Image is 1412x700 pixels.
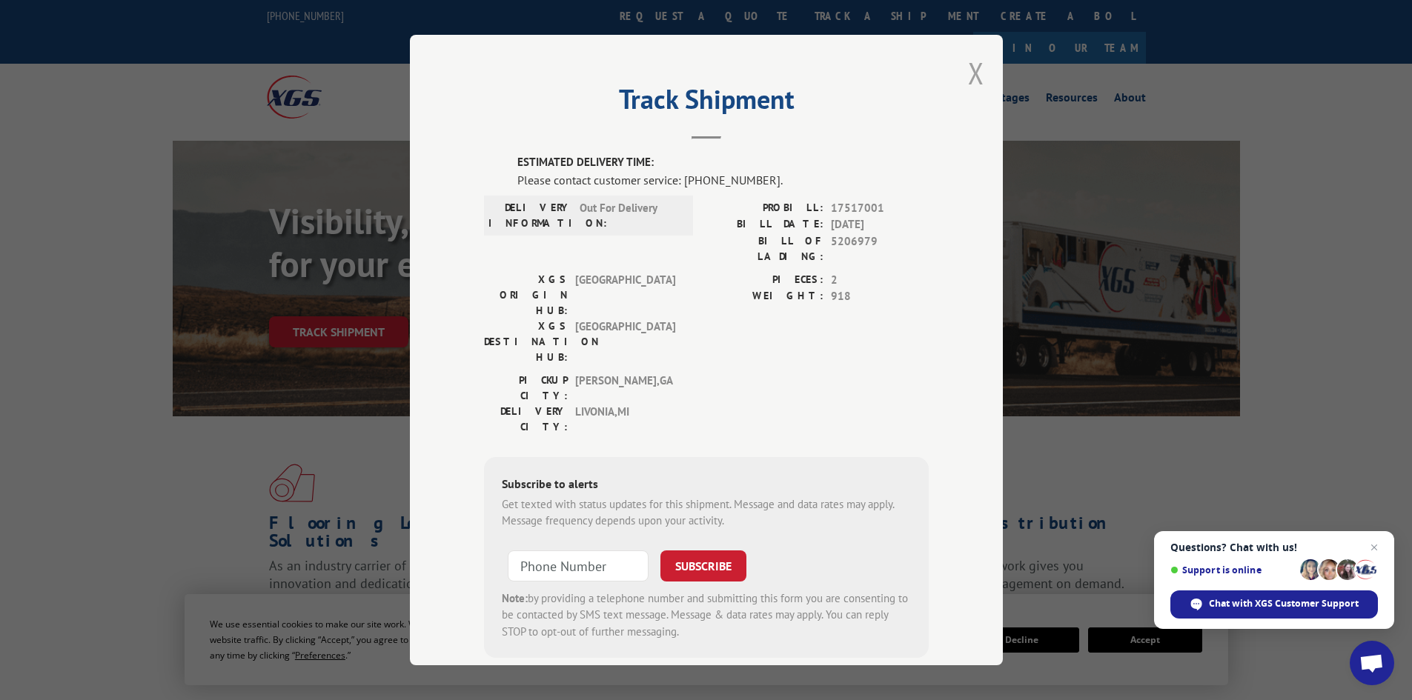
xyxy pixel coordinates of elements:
button: SUBSCRIBE [660,550,746,581]
label: BILL DATE: [706,216,823,233]
div: by providing a telephone number and submitting this form you are consenting to be contacted by SM... [502,590,911,641]
span: [GEOGRAPHIC_DATA] [575,319,675,365]
span: Close chat [1365,539,1383,556]
span: Questions? Chat with us! [1170,541,1378,553]
label: ESTIMATED DELIVERY TIME: [517,154,929,171]
div: Chat with XGS Customer Support [1170,590,1378,619]
span: Chat with XGS Customer Support [1209,597,1359,610]
div: Get texted with status updates for this shipment. Message and data rates may apply. Message frequ... [502,496,911,530]
span: [GEOGRAPHIC_DATA] [575,272,675,319]
span: 2 [831,272,929,289]
label: XGS DESTINATION HUB: [484,319,568,365]
span: [DATE] [831,216,929,233]
button: Close modal [968,53,984,93]
div: Open chat [1350,641,1394,685]
label: PICKUP CITY: [484,373,568,404]
span: 17517001 [831,200,929,217]
label: BILL OF LADING: [706,233,823,264]
div: Subscribe to alerts [502,475,911,496]
label: WEIGHT: [706,288,823,305]
span: 5206979 [831,233,929,264]
span: Out For Delivery [580,200,680,231]
span: LIVONIA , MI [575,404,675,435]
strong: Note: [502,591,528,605]
span: 918 [831,288,929,305]
input: Phone Number [508,550,649,581]
label: XGS ORIGIN HUB: [484,272,568,319]
label: PROBILL: [706,200,823,217]
label: DELIVERY CITY: [484,404,568,435]
h2: Track Shipment [484,89,929,117]
label: DELIVERY INFORMATION: [488,200,572,231]
span: [PERSON_NAME] , GA [575,373,675,404]
span: Support is online [1170,564,1295,576]
label: PIECES: [706,272,823,289]
div: Please contact customer service: [PHONE_NUMBER]. [517,171,929,189]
